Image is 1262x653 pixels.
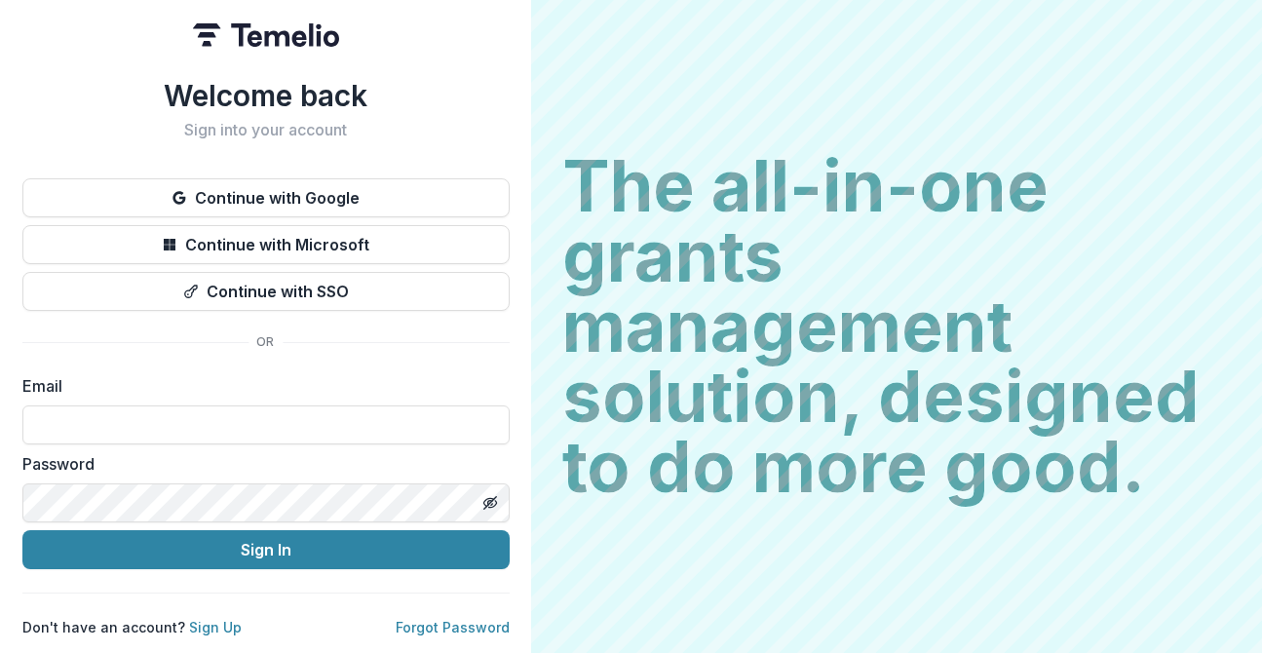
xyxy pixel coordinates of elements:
label: Password [22,452,498,476]
img: Temelio [193,23,339,47]
h2: Sign into your account [22,121,510,139]
button: Continue with Microsoft [22,225,510,264]
h1: Welcome back [22,78,510,113]
button: Toggle password visibility [475,487,506,519]
a: Forgot Password [396,619,510,635]
a: Sign Up [189,619,242,635]
button: Continue with Google [22,178,510,217]
button: Continue with SSO [22,272,510,311]
label: Email [22,374,498,398]
button: Sign In [22,530,510,569]
p: Don't have an account? [22,617,242,637]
